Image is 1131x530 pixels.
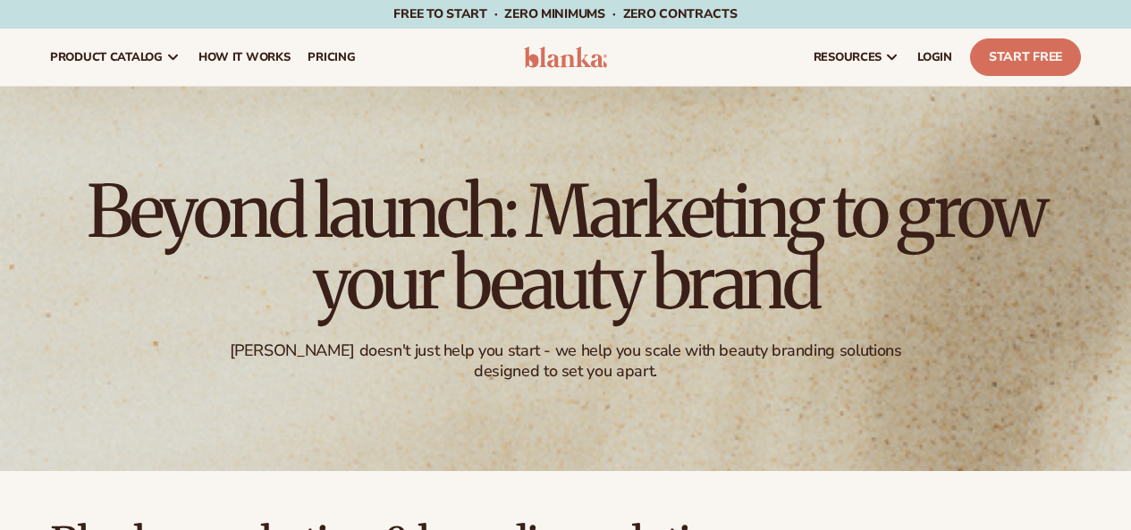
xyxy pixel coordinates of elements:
[908,29,961,86] a: LOGIN
[41,29,190,86] a: product catalog
[970,38,1081,76] a: Start Free
[198,50,291,64] span: How It Works
[299,29,364,86] a: pricing
[814,50,882,64] span: resources
[393,5,737,22] span: Free to start · ZERO minimums · ZERO contracts
[50,50,163,64] span: product catalog
[805,29,908,86] a: resources
[198,341,933,383] div: [PERSON_NAME] doesn't just help you start - we help you scale with beauty branding solutions desi...
[524,46,608,68] img: logo
[917,50,952,64] span: LOGIN
[74,176,1058,319] h1: Beyond launch: Marketing to grow your beauty brand
[190,29,300,86] a: How It Works
[308,50,355,64] span: pricing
